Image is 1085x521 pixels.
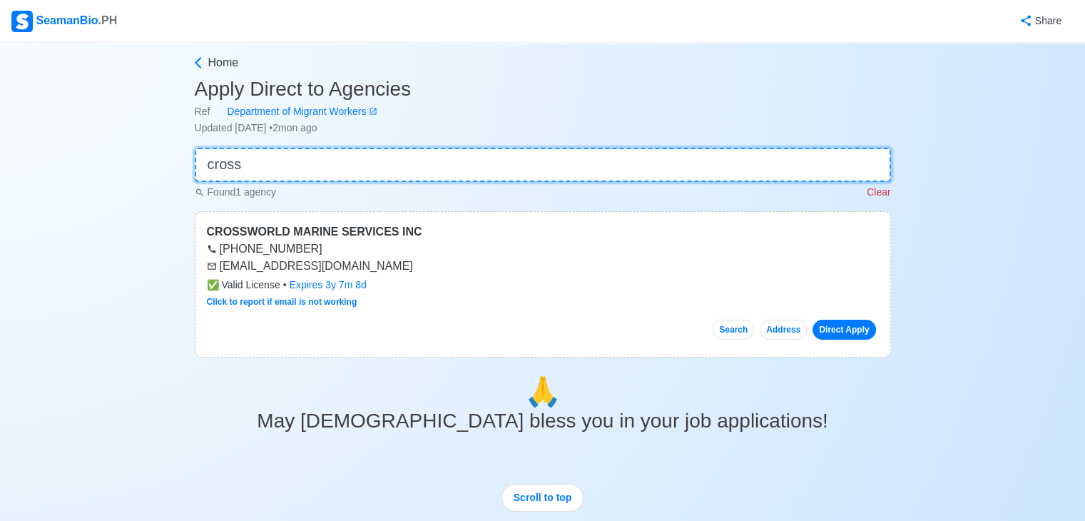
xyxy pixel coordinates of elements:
a: Department of Migrant Workers [210,104,377,119]
span: Home [208,54,239,71]
input: 👉 Quick Search [195,148,891,182]
a: Direct Apply [813,320,875,340]
button: Share [1005,7,1074,35]
div: [EMAIL_ADDRESS][DOMAIN_NAME] [207,258,879,275]
div: Expires 3y 7m 8d [290,278,367,293]
span: .PH [98,14,118,26]
span: Valid License [207,278,280,293]
p: Found 1 agency [195,185,277,200]
button: Search [713,320,754,340]
button: Address [760,320,807,340]
div: CROSSWORLD MARINE SERVICES INC [207,223,879,241]
span: check [207,279,219,290]
img: Logo [11,11,33,32]
span: Updated [DATE] • 2mon ago [195,122,317,133]
h3: May [DEMOGRAPHIC_DATA] bless you in your job applications! [195,409,891,433]
h3: Apply Direct to Agencies [195,77,891,101]
div: Department of Migrant Workers [210,104,369,119]
div: SeamanBio [11,11,117,32]
div: • [207,278,879,293]
a: Home [191,54,891,71]
p: Clear [867,185,890,200]
a: [PHONE_NUMBER] [207,243,322,255]
button: Scroll to top [501,484,584,512]
div: Ref [195,104,891,119]
a: Click to report if email is not working [207,297,357,307]
span: pray [525,376,561,408]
